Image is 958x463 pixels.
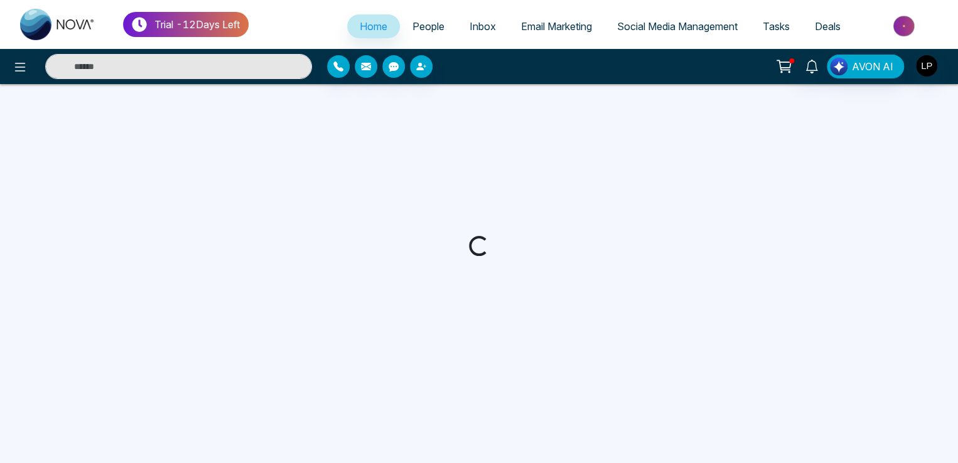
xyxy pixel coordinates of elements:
a: People [400,14,457,38]
a: Inbox [457,14,509,38]
img: User Avatar [916,55,937,77]
a: Tasks [750,14,802,38]
p: Trial - 12 Days Left [154,17,240,32]
span: Tasks [763,20,790,33]
span: People [412,20,444,33]
span: Inbox [470,20,496,33]
span: Social Media Management [617,20,738,33]
a: Deals [802,14,853,38]
img: Lead Flow [830,58,848,75]
a: Social Media Management [605,14,750,38]
button: AVON AI [827,55,904,78]
img: Market-place.gif [859,12,950,40]
a: Home [347,14,400,38]
span: Deals [815,20,841,33]
span: Home [360,20,387,33]
span: Email Marketing [521,20,592,33]
img: Nova CRM Logo [20,9,95,40]
span: AVON AI [852,59,893,74]
a: Email Marketing [509,14,605,38]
